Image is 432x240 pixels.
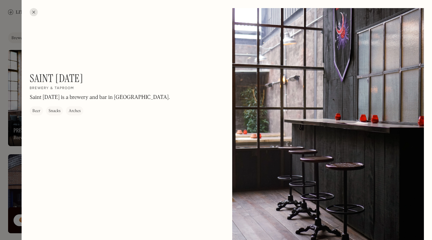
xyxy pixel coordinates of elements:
div: Arches [69,108,81,115]
p: Saint [DATE] is a brewery and bar in [GEOGRAPHIC_DATA]. [30,94,170,102]
div: Snacks [49,108,61,115]
h2: Brewery & taproom [30,86,74,91]
div: Beer [32,108,40,115]
h1: Saint [DATE] [30,72,83,85]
